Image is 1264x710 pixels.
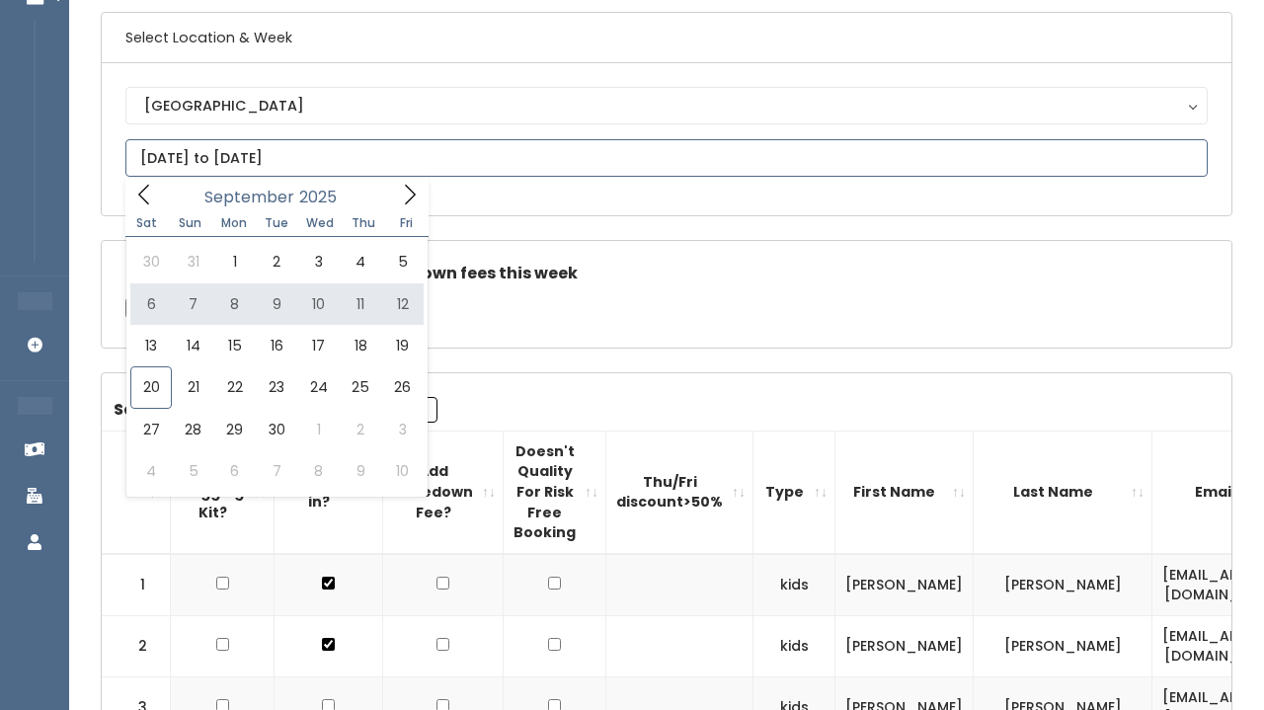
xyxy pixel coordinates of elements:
[212,217,256,229] span: Mon
[214,283,256,325] span: September 8, 2025
[753,554,835,616] td: kids
[130,409,172,450] span: September 27, 2025
[294,185,354,209] input: Year
[102,615,171,676] td: 2
[130,241,172,282] span: August 30, 2025
[214,325,256,366] span: September 15, 2025
[835,431,974,553] th: First Name: activate to sort column ascending
[169,217,212,229] span: Sun
[298,450,340,492] span: October 8, 2025
[974,431,1152,553] th: Last Name: activate to sort column ascending
[298,241,340,282] span: September 3, 2025
[256,366,297,408] span: September 23, 2025
[256,409,297,450] span: September 30, 2025
[102,554,171,616] td: 1
[381,450,423,492] span: October 10, 2025
[835,615,974,676] td: [PERSON_NAME]
[172,409,213,450] span: September 28, 2025
[114,397,437,423] label: Search:
[385,217,429,229] span: Fri
[504,431,606,553] th: Doesn't Quality For Risk Free Booking : activate to sort column ascending
[255,217,298,229] span: Tue
[381,325,423,366] span: September 19, 2025
[298,217,342,229] span: Wed
[753,431,835,553] th: Type: activate to sort column ascending
[172,450,213,492] span: October 5, 2025
[342,217,385,229] span: Thu
[102,431,171,553] th: #: activate to sort column descending
[383,431,504,553] th: Add Takedown Fee?: activate to sort column ascending
[130,283,172,325] span: September 6, 2025
[256,450,297,492] span: October 7, 2025
[130,325,172,366] span: September 13, 2025
[214,241,256,282] span: September 1, 2025
[835,554,974,616] td: [PERSON_NAME]
[204,190,294,205] span: September
[340,450,381,492] span: October 9, 2025
[298,283,340,325] span: September 10, 2025
[298,325,340,366] span: September 17, 2025
[130,366,172,408] span: September 20, 2025
[214,450,256,492] span: October 6, 2025
[256,325,297,366] span: September 16, 2025
[172,366,213,408] span: September 21, 2025
[125,265,1208,282] h5: Check this box if there are no takedown fees this week
[172,283,213,325] span: September 7, 2025
[606,431,753,553] th: Thu/Fri discount&gt;50%: activate to sort column ascending
[381,366,423,408] span: September 26, 2025
[256,283,297,325] span: September 9, 2025
[340,325,381,366] span: September 18, 2025
[130,450,172,492] span: October 4, 2025
[172,241,213,282] span: August 31, 2025
[214,409,256,450] span: September 29, 2025
[381,283,423,325] span: September 12, 2025
[102,13,1231,63] h6: Select Location & Week
[381,409,423,450] span: October 3, 2025
[753,615,835,676] td: kids
[340,241,381,282] span: September 4, 2025
[125,139,1208,177] input: September 13 - September 19, 2025
[144,95,1189,117] div: [GEOGRAPHIC_DATA]
[974,615,1152,676] td: [PERSON_NAME]
[214,366,256,408] span: September 22, 2025
[172,325,213,366] span: September 14, 2025
[298,366,340,408] span: September 24, 2025
[125,87,1208,124] button: [GEOGRAPHIC_DATA]
[256,241,297,282] span: September 2, 2025
[974,554,1152,616] td: [PERSON_NAME]
[340,283,381,325] span: September 11, 2025
[298,409,340,450] span: October 1, 2025
[381,241,423,282] span: September 5, 2025
[340,409,381,450] span: October 2, 2025
[125,217,169,229] span: Sat
[340,366,381,408] span: September 25, 2025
